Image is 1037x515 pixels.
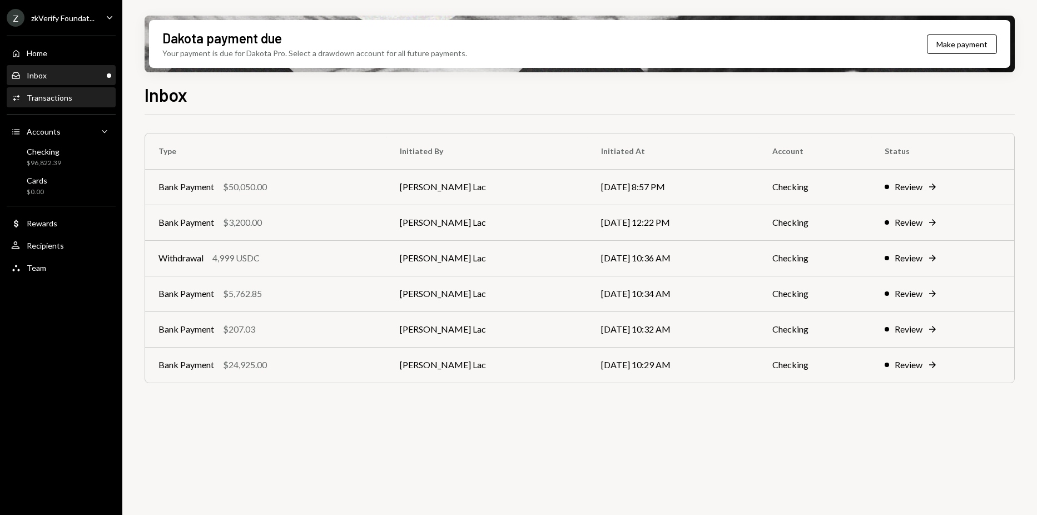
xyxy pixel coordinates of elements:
[158,216,214,229] div: Bank Payment
[7,9,24,27] div: Z
[223,323,255,336] div: $207.03
[27,48,47,58] div: Home
[588,276,760,311] td: [DATE] 10:34 AM
[158,180,214,194] div: Bank Payment
[27,127,61,136] div: Accounts
[158,287,214,300] div: Bank Payment
[212,251,260,265] div: 4,999 USDC
[759,347,871,383] td: Checking
[895,358,922,372] div: Review
[158,323,214,336] div: Bank Payment
[223,287,262,300] div: $5,762.85
[759,169,871,205] td: Checking
[7,172,116,199] a: Cards$0.00
[145,83,187,106] h1: Inbox
[223,216,262,229] div: $3,200.00
[588,205,760,240] td: [DATE] 12:22 PM
[7,121,116,141] a: Accounts
[31,13,95,23] div: zkVerify Foundat...
[162,47,467,59] div: Your payment is due for Dakota Pro. Select a drawdown account for all future payments.
[223,358,267,372] div: $24,925.00
[27,176,47,185] div: Cards
[27,71,47,80] div: Inbox
[7,235,116,255] a: Recipients
[759,240,871,276] td: Checking
[7,143,116,170] a: Checking$96,822.39
[386,240,588,276] td: [PERSON_NAME] Lac
[927,34,997,54] button: Make payment
[759,311,871,347] td: Checking
[895,216,922,229] div: Review
[386,311,588,347] td: [PERSON_NAME] Lac
[386,205,588,240] td: [PERSON_NAME] Lac
[895,251,922,265] div: Review
[7,257,116,278] a: Team
[759,133,871,169] th: Account
[27,241,64,250] div: Recipients
[386,276,588,311] td: [PERSON_NAME] Lac
[158,358,214,372] div: Bank Payment
[27,187,47,197] div: $0.00
[386,169,588,205] td: [PERSON_NAME] Lac
[588,240,760,276] td: [DATE] 10:36 AM
[871,133,1014,169] th: Status
[7,87,116,107] a: Transactions
[27,263,46,273] div: Team
[895,287,922,300] div: Review
[588,169,760,205] td: [DATE] 8:57 PM
[27,93,72,102] div: Transactions
[7,213,116,233] a: Rewards
[7,65,116,85] a: Inbox
[27,159,61,168] div: $96,822.39
[27,147,61,156] div: Checking
[759,276,871,311] td: Checking
[7,43,116,63] a: Home
[158,251,204,265] div: Withdrawal
[895,323,922,336] div: Review
[145,133,386,169] th: Type
[588,311,760,347] td: [DATE] 10:32 AM
[895,180,922,194] div: Review
[386,133,588,169] th: Initiated By
[27,219,57,228] div: Rewards
[223,180,267,194] div: $50,050.00
[588,347,760,383] td: [DATE] 10:29 AM
[386,347,588,383] td: [PERSON_NAME] Lac
[759,205,871,240] td: Checking
[588,133,760,169] th: Initiated At
[162,29,282,47] div: Dakota payment due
